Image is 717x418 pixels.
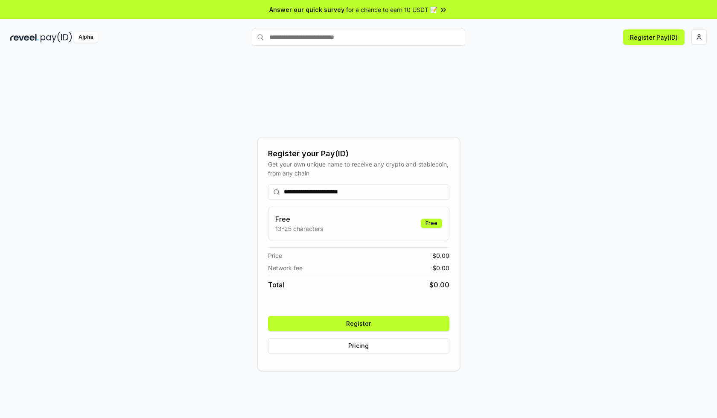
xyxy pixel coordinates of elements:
button: Register [268,316,449,331]
span: Answer our quick survey [269,5,344,14]
span: Price [268,251,282,260]
div: Get your own unique name to receive any crypto and stablecoin, from any chain [268,160,449,178]
img: reveel_dark [10,32,39,43]
div: Free [421,219,442,228]
div: Register your Pay(ID) [268,148,449,160]
button: Pricing [268,338,449,354]
h3: Free [275,214,323,224]
p: 13-25 characters [275,224,323,233]
span: Network fee [268,263,303,272]
span: $ 0.00 [432,251,449,260]
button: Register Pay(ID) [623,29,685,45]
span: Total [268,280,284,290]
span: for a chance to earn 10 USDT 📝 [346,5,437,14]
span: $ 0.00 [432,263,449,272]
span: $ 0.00 [429,280,449,290]
div: Alpha [74,32,98,43]
img: pay_id [41,32,72,43]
